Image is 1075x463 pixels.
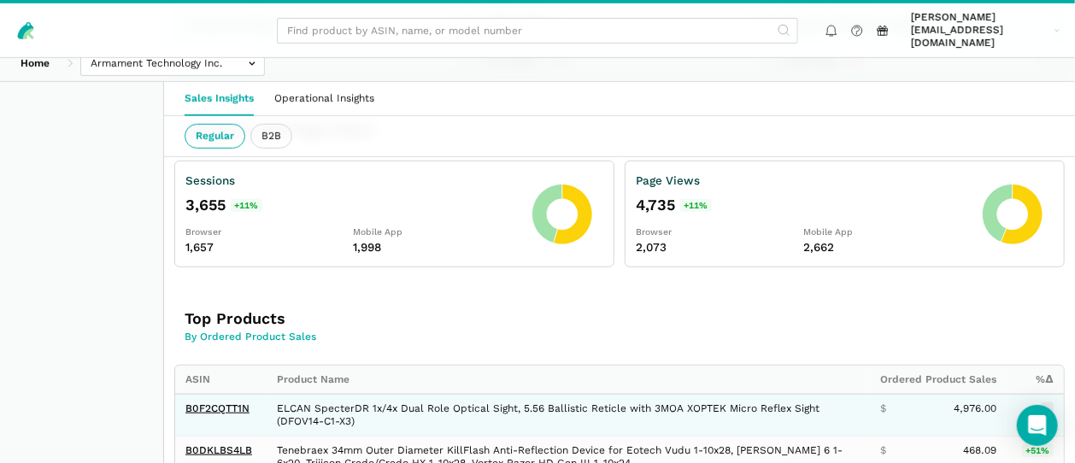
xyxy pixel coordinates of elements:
span: $ [880,444,886,457]
a: Sales Insights [174,82,264,115]
div: 2,073 [636,238,804,256]
th: %Δ [1007,366,1064,395]
a: B0DKLBS4LB [185,444,252,456]
div: 2,662 [804,238,972,256]
h3: Top Products [185,308,573,329]
ui-tab: B2B [250,124,292,149]
span: 4,976.00 [954,402,996,415]
th: Product Name [267,366,870,395]
a: B0F2CQTT1N [185,402,250,414]
th: Ordered Product Sales [870,366,1007,395]
span: [PERSON_NAME][EMAIL_ADDRESS][DOMAIN_NAME] [911,11,1049,50]
td: ELCAN SpecterDR 1x/4x Dual Role Optical Sight, 5.56 Ballistic Reticle with 3MOA XOPTEK Micro Refl... [267,395,870,437]
input: Armament Technology Inc. [80,50,265,76]
span: 468.09 [963,444,996,457]
div: Mobile App [804,226,972,238]
div: 3,655 [185,195,521,215]
div: 4,735 [636,195,972,215]
a: Home [10,50,60,76]
input: Find product by ASIN, name, or model number [277,18,798,44]
div: Page Views [636,172,972,190]
span: +11% [231,199,262,212]
div: Sessions [185,172,521,190]
div: 1,657 [185,238,354,256]
div: Open Intercom Messenger [1017,405,1058,446]
th: ASIN [175,366,267,395]
span: +11% [680,199,712,212]
div: 1,998 [354,238,522,256]
ui-tab: Regular [185,124,245,149]
span: +51% [1022,444,1054,457]
div: Mobile App [354,226,522,238]
span: $ [880,402,886,415]
span: - [1042,402,1054,415]
a: [PERSON_NAME][EMAIL_ADDRESS][DOMAIN_NAME] [906,9,1065,52]
p: By Ordered Product Sales [185,329,573,344]
a: Operational Insights [264,82,385,115]
div: Browser [636,226,804,238]
div: Browser [185,226,354,238]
